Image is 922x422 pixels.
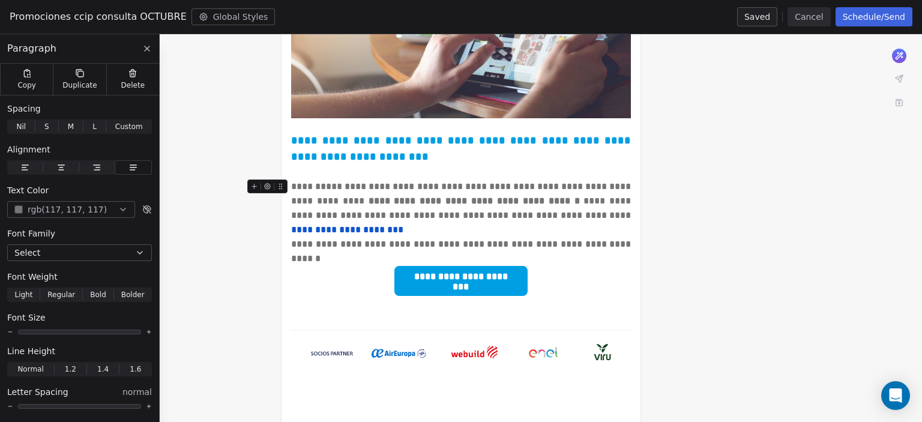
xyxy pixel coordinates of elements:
span: 1.6 [130,364,141,375]
span: Font Size [7,312,46,324]
span: normal [122,386,152,398]
span: Select [14,247,40,259]
button: Global Styles [191,8,276,25]
span: Text Color [7,184,49,196]
span: Font Family [7,228,55,240]
button: rgb(117, 117, 117) [7,201,135,218]
button: Cancel [788,7,830,26]
span: Delete [121,80,145,90]
span: Font Weight [7,271,58,283]
span: Nil [16,121,26,132]
span: Line Height [7,345,55,357]
span: Light [14,289,32,300]
span: Copy [17,80,36,90]
span: 1.4 [97,364,109,375]
span: Normal [17,364,43,375]
span: S [44,121,49,132]
span: rgb(117, 117, 117) [28,203,107,216]
span: Spacing [7,103,41,115]
span: Bold [90,289,106,300]
span: Letter Spacing [7,386,68,398]
span: Promociones ccip consulta OCTUBRE [10,10,187,24]
span: M [68,121,74,132]
button: Schedule/Send [836,7,912,26]
span: Duplicate [62,80,97,90]
span: Alignment [7,143,50,155]
span: L [92,121,97,132]
span: Bolder [121,289,145,300]
span: Custom [115,121,143,132]
div: Open Intercom Messenger [881,381,910,410]
span: Paragraph [7,41,56,56]
span: 1.2 [65,364,76,375]
span: Regular [47,289,75,300]
button: Saved [737,7,777,26]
